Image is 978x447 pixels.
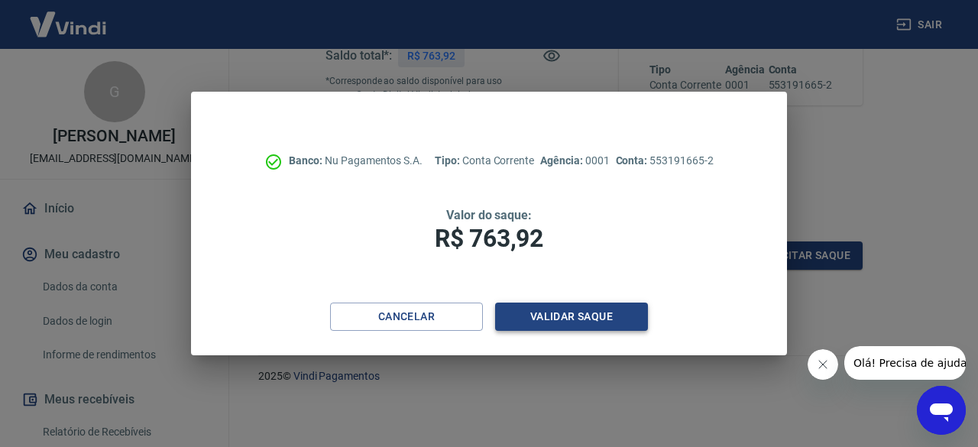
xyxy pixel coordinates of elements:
[917,386,966,435] iframe: Botão para abrir a janela de mensagens
[289,153,423,169] p: Nu Pagamentos S.A.
[844,346,966,380] iframe: Mensagem da empresa
[616,153,714,169] p: 553191665-2
[446,208,532,222] span: Valor do saque:
[330,303,483,331] button: Cancelar
[540,153,609,169] p: 0001
[808,349,838,380] iframe: Fechar mensagem
[9,11,128,23] span: Olá! Precisa de ajuda?
[435,224,543,253] span: R$ 763,92
[435,153,534,169] p: Conta Corrente
[435,154,462,167] span: Tipo:
[616,154,650,167] span: Conta:
[540,154,585,167] span: Agência:
[289,154,325,167] span: Banco:
[495,303,648,331] button: Validar saque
